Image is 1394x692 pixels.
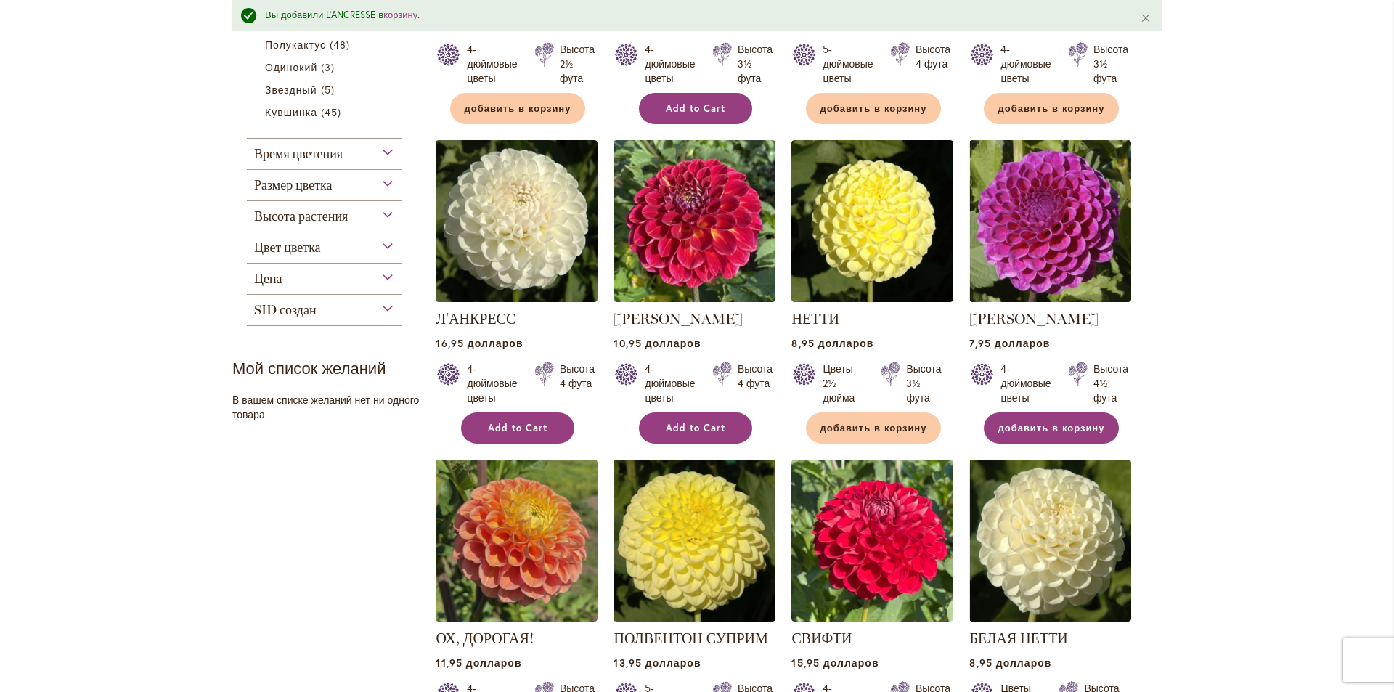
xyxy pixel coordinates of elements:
button: Add to Cart [461,412,574,444]
font: Высота 2½ фута [560,42,595,85]
img: НИЖИНСКИЙ [969,140,1131,302]
font: добавить в корзину [998,102,1105,115]
font: добавить в корзину [465,102,571,115]
a: ОХ, ДОРОГАЯ! [436,630,533,647]
img: НЕТТИ [791,140,953,302]
font: 4-дюймовые цветы [1000,362,1051,404]
font: 4-дюймовые цветы [467,362,517,404]
font: Высота 4 фута [560,362,595,390]
img: БЕЛАЯ НЕТТИ [969,460,1131,622]
font: 16,95 долларов [436,336,523,350]
font: Цвет цветка [254,240,321,256]
a: НИЖИНСКИЙ [969,291,1131,305]
img: Л'АНКРЕСС [436,140,598,302]
font: 4-дюймовые цветы [645,362,695,404]
font: добавить в корзину [998,422,1105,434]
font: 8,95 долларов [969,656,1051,669]
font: Кувшинка [265,105,317,119]
font: Высота 4½ фута [1093,362,1128,404]
font: Высота 4 фута [916,42,950,70]
font: Одинокий [265,60,317,74]
font: Высота 3½ фута [738,42,773,85]
font: 8,95 долларов [791,336,873,350]
font: . [417,9,420,21]
button: добавить в корзину [984,93,1120,124]
a: Л'АНКРЕСС [436,291,598,305]
a: НЕТТИ [791,291,953,305]
font: SID создан [254,302,317,318]
font: Размер цветка [254,177,333,193]
span: Add to Cart [488,422,547,434]
font: 5 [325,83,331,97]
font: 5-дюймовые цветы [823,42,873,85]
button: добавить в корзину [984,412,1120,444]
a: корзину [383,9,417,21]
button: добавить в корзину [806,412,942,444]
a: [PERSON_NAME] [614,310,743,327]
font: 11,95 долларов [436,656,521,669]
font: Высота 3½ фута [906,362,941,404]
a: [PERSON_NAME] [969,310,1099,327]
img: Мэтти Бу [614,140,775,302]
a: Мэтти Бу [614,291,775,305]
font: Полукактус [265,38,326,52]
a: О, дорогая! [436,611,598,624]
a: ПОЛВЕНТОН СУПРИМ [614,611,775,624]
span: Add to Cart [666,422,725,434]
font: 4-дюймовые цветы [467,42,517,85]
font: В вашем списке желаний нет ни одного товара. [232,393,419,421]
font: 4-дюймовые цветы [645,42,695,85]
font: Звездный [265,83,317,97]
a: ПОЛВЕНТОН СУПРИМ [614,630,767,647]
font: 15,95 долларов [791,656,879,669]
iframe: Запустить Центр доступности [11,640,52,681]
font: добавить в корзину [820,102,927,115]
font: Мой список желаний [232,357,386,378]
img: СВИФТИ [791,460,953,622]
font: Вы добавили L'ANCRESSE в [265,9,383,21]
a: СВИФТИ [791,611,953,624]
button: добавить в корзину [806,93,942,124]
a: Полукактус 48 [265,37,388,52]
a: Одинокий 3 [265,60,388,75]
font: Цветы 2½ дюйма [823,362,855,404]
font: 3 [325,60,331,74]
font: добавить в корзину [820,422,927,434]
font: 10,95 долларов [614,336,701,350]
a: НЕТТИ [791,310,839,327]
button: добавить в корзину [450,93,586,124]
a: Звездный 5 [265,82,388,97]
font: Высота 4 фута [738,362,773,390]
font: 7,95 долларов [969,336,1050,350]
font: 45 [325,105,338,119]
button: Add to Cart [639,93,752,124]
a: БЕЛАЯ НЕТТИ [969,611,1131,624]
font: Высота растения [254,208,348,224]
font: 48 [333,38,346,52]
font: Время цветения [254,146,343,162]
font: Высота 3½ фута [1093,42,1128,85]
img: О, дорогая! [436,460,598,622]
a: Кувшинка 45 [265,105,388,120]
button: Add to Cart [639,412,752,444]
a: Л'АНКРЕСС [436,310,515,327]
a: БЕЛАЯ НЕТТИ [969,630,1067,647]
font: 13,95 долларов [614,656,701,669]
img: ПОЛВЕНТОН СУПРИМ [614,460,775,622]
font: Цена [254,271,282,287]
font: 4-дюймовые цветы [1000,42,1051,85]
span: Add to Cart [666,102,725,115]
a: СВИФТИ [791,630,852,647]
